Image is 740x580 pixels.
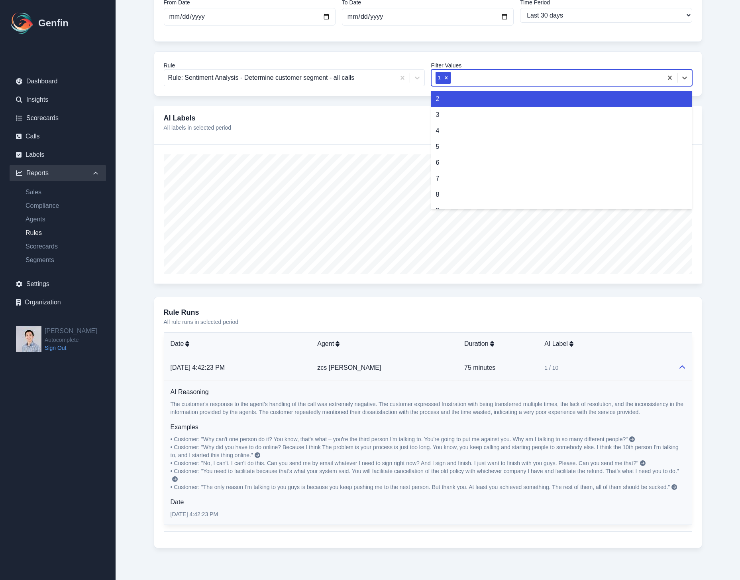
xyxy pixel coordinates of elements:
div: 9 [431,203,692,219]
div: 2 [431,91,692,107]
div: 4 [431,123,692,139]
span: • Customer: "Why can't one person do it? You know, that's what – you're the third person I'm talk... [171,436,628,442]
a: Insights [10,92,106,108]
span: • Customer: "No, I can't. I can't do this. Can you send me by email whatever I need to sign right... [171,460,638,466]
a: Dashboard [10,73,106,89]
span: 1 / 10 [544,364,558,372]
span: • Customer: "You need to facilitate because that's what your system said. You will facilitate can... [171,468,679,474]
a: Settings [10,276,106,292]
p: All rule runs in selected period [164,318,692,326]
img: Logo [10,10,35,36]
a: Segments [19,255,106,265]
a: [DATE] 4:42:23 PM [171,364,225,371]
a: zcs [PERSON_NAME] [317,364,381,371]
span: • Customer: "The only reason I'm talking to you guys is because you keep pushing me to the next p... [171,484,670,490]
div: Remove 1 [442,72,451,84]
p: All labels in selected period [164,124,232,132]
div: Duration [464,339,532,349]
p: [DATE] 4:42:23 PM [171,510,685,518]
h2: [PERSON_NAME] [45,326,97,336]
div: 3 [431,107,692,123]
a: Sales [19,187,106,197]
a: Scorecards [10,110,106,126]
h3: Rule Runs [164,307,692,318]
p: The customer's response to the agent's handling of the call was extremely negative. The customer ... [171,400,685,416]
img: Jeffrey Pang [16,326,41,352]
a: Scorecards [19,242,106,251]
div: Agent [317,339,451,349]
div: 1 [436,72,442,84]
a: Compliance [19,201,106,211]
div: 8 [431,187,692,203]
h6: Date [171,497,685,507]
a: Agents [19,215,106,224]
div: 6 [431,155,692,171]
h4: AI Labels [164,112,232,124]
label: Filter Values [431,61,692,69]
a: Organization [10,294,106,310]
a: Sign Out [45,344,97,352]
span: Autocomplete [45,336,97,344]
a: Calls [10,128,106,144]
label: Rule [164,61,425,69]
div: Reports [10,165,106,181]
span: • Customer: "Why did you have to do online? Because I think The problem is your process is just t... [171,444,680,458]
a: Labels [10,147,106,163]
a: Rules [19,228,106,238]
p: 75 minutes [464,363,532,373]
div: 7 [431,171,692,187]
h6: AI Reasoning [171,387,685,397]
h1: Genfin [38,17,69,30]
div: AI Label [544,339,665,349]
div: Date [171,339,305,349]
h6: Examples [171,422,685,432]
div: 5 [431,139,692,155]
